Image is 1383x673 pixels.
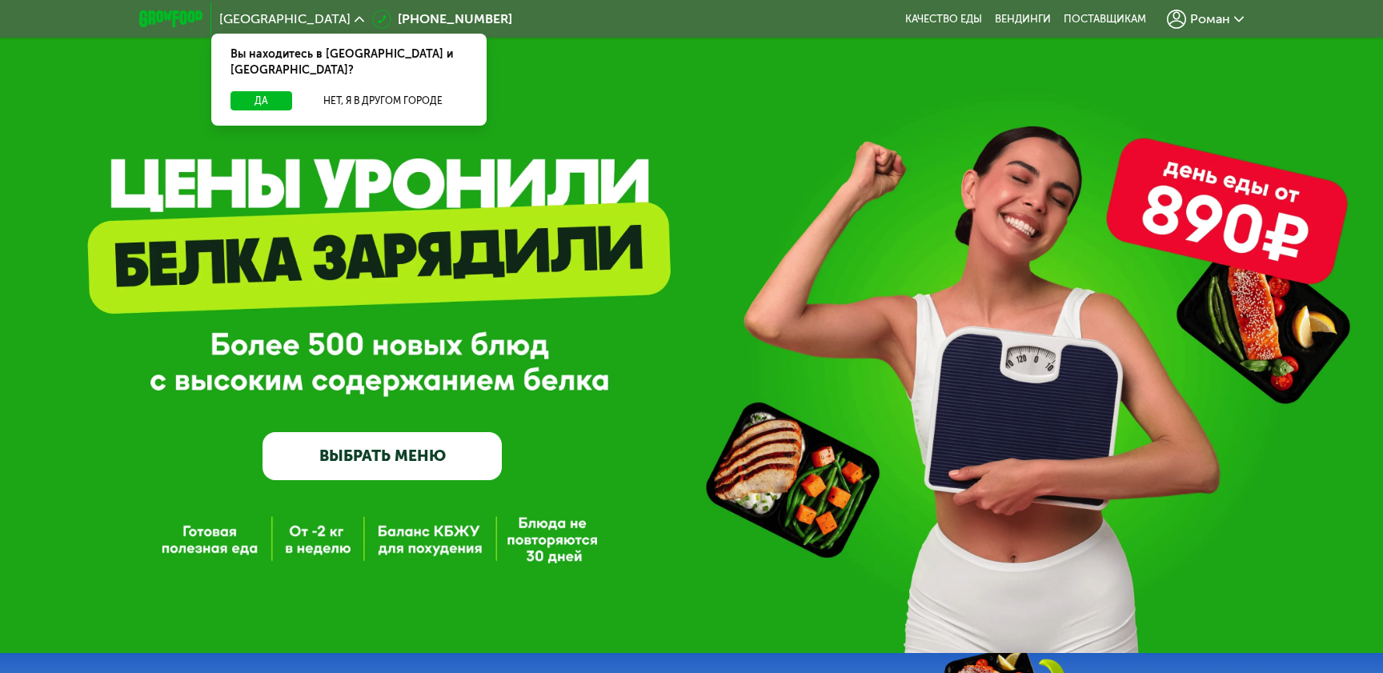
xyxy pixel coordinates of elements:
div: поставщикам [1064,13,1146,26]
span: Роман [1190,13,1230,26]
div: Вы находитесь в [GEOGRAPHIC_DATA] и [GEOGRAPHIC_DATA]? [211,34,487,91]
button: Да [230,91,292,110]
a: ВЫБРАТЬ МЕНЮ [263,432,502,480]
a: [PHONE_NUMBER] [372,10,512,29]
a: Качество еды [905,13,982,26]
a: Вендинги [995,13,1051,26]
span: [GEOGRAPHIC_DATA] [219,13,351,26]
button: Нет, я в другом городе [299,91,467,110]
